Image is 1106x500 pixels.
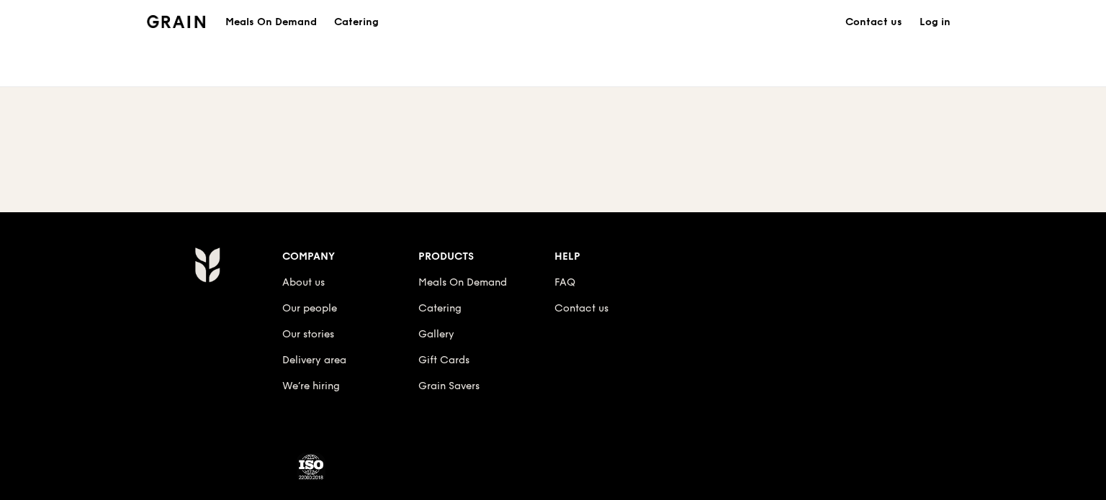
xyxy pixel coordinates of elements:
[837,1,911,44] a: Contact us
[282,276,325,288] a: About us
[282,328,334,340] a: Our stories
[334,1,379,44] div: Catering
[325,1,387,44] a: Catering
[282,354,346,366] a: Delivery area
[418,276,507,288] a: Meals On Demand
[297,453,325,481] img: ISO Certified
[147,15,205,28] img: Grain
[194,247,220,283] img: Grain
[554,247,691,267] div: Help
[554,302,608,314] a: Contact us
[225,15,317,29] h1: Meals On Demand
[418,380,480,392] a: Grain Savers
[282,247,418,267] div: Company
[282,302,337,314] a: Our people
[418,354,469,366] a: Gift Cards
[282,380,340,392] a: We’re hiring
[554,276,575,288] a: FAQ
[418,328,454,340] a: Gallery
[217,15,325,29] a: Meals On Demand
[418,302,462,314] a: Catering
[911,1,959,44] a: Log in
[418,247,554,267] div: Products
